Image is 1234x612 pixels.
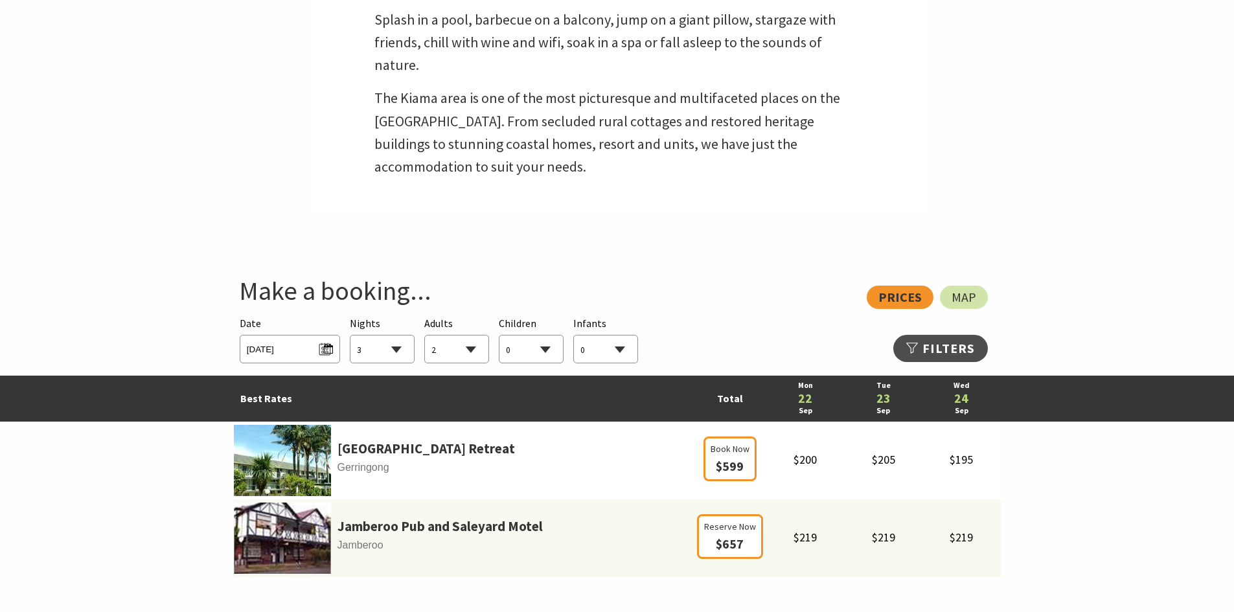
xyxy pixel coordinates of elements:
a: Book Now $599 [703,460,757,473]
div: Please choose your desired arrival date [240,315,340,364]
span: $219 [950,530,973,545]
span: Nights [350,315,380,332]
span: Gerringong [234,459,694,476]
span: $205 [872,452,895,467]
span: $200 [794,452,817,467]
a: Tue [851,380,916,392]
div: Choose a number of nights [350,315,415,364]
span: $657 [716,536,744,552]
p: The Kiama area is one of the most picturesque and multifaceted places on the [GEOGRAPHIC_DATA]. F... [374,87,860,178]
a: Sep [929,405,994,417]
span: $219 [794,530,817,545]
span: Adults [424,317,453,330]
a: Jamberoo Pub and Saleyard Motel [337,516,543,538]
span: Date [240,317,261,330]
img: parkridgea.jpg [234,425,331,496]
p: Splash in a pool, barbecue on a balcony, jump on a giant pillow, stargaze with friends, chill wit... [374,8,860,77]
a: Mon [773,380,838,392]
a: Wed [929,380,994,392]
span: Book Now [711,442,749,456]
a: 24 [929,392,994,405]
span: Infants [573,317,606,330]
img: Footballa.jpg [234,503,331,574]
span: Map [952,292,976,302]
span: Reserve Now [704,519,756,534]
a: 23 [851,392,916,405]
span: [DATE] [247,339,333,356]
a: 22 [773,392,838,405]
a: Reserve Now $657 [697,538,763,551]
span: $219 [872,530,895,545]
span: Children [499,317,536,330]
a: Map [940,286,988,309]
a: [GEOGRAPHIC_DATA] Retreat [337,438,515,460]
span: $195 [950,452,973,467]
a: Sep [851,405,916,417]
span: $599 [716,458,744,474]
td: Total [694,376,766,422]
a: Sep [773,405,838,417]
td: Best Rates [234,376,694,422]
span: Jamberoo [234,537,694,554]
